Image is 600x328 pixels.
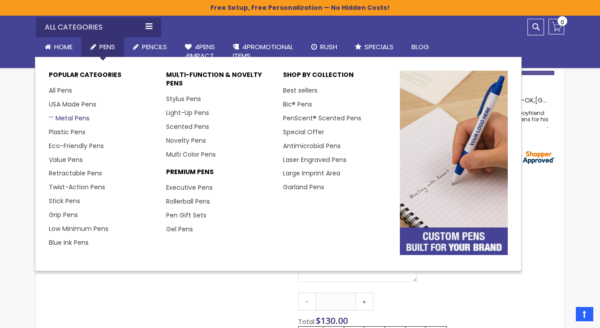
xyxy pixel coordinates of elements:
[166,71,274,92] p: Multi-Function & Novelty Pens
[561,18,564,26] span: 0
[185,42,215,60] span: 4Pens 4impact
[49,71,157,84] p: Popular Categories
[166,225,193,234] a: Gel Pens
[49,141,104,150] a: Eco-Friendly Pens
[321,315,348,327] span: 130.00
[81,37,124,57] a: Pens
[176,37,224,66] a: 4Pens4impact
[411,42,429,51] span: Blog
[283,86,317,95] a: Best sellers
[166,108,209,117] a: Light-Up Pens
[283,183,324,192] a: Garland Pens
[49,155,83,164] a: Value Pens
[36,37,81,57] a: Home
[364,42,394,51] span: Specials
[316,315,348,327] span: $
[166,168,274,181] p: Premium Pens
[49,114,90,123] a: Metal Pens
[283,128,324,136] a: Special Offer
[166,150,216,159] a: Multi Color Pens
[49,128,86,136] a: Plastic Pens
[49,86,72,95] a: All Pens
[283,169,340,178] a: Large Imprint Area
[403,37,438,57] a: Blog
[320,42,337,51] span: Rush
[283,141,341,150] a: Antimicrobial Pens
[124,37,176,57] a: Pencils
[576,307,593,321] a: Top
[142,42,167,51] span: Pencils
[166,183,213,192] a: Executive Pens
[356,293,373,311] a: +
[49,169,102,178] a: Retractable Pens
[49,100,96,109] a: USA Made Pens
[49,210,78,219] a: Grip Pens
[346,37,403,57] a: Specials
[166,197,210,206] a: Rollerball Pens
[298,293,316,311] a: -
[302,37,346,57] a: Rush
[54,42,73,51] span: Home
[166,122,209,131] a: Scented Pens
[283,100,312,109] a: Bic® Pens
[166,136,206,145] a: Novelty Pens
[49,238,89,247] a: Blue Ink Pens
[525,96,534,105] span: OK
[166,94,201,103] a: Stylus Pens
[99,42,115,51] span: Pens
[283,114,361,123] a: PenScent® Scented Pens
[166,211,206,220] a: Pen Gift Sets
[283,71,391,84] p: Shop By Collection
[283,155,347,164] a: Laser Engraved Pens
[233,42,293,60] span: 4PROMOTIONAL ITEMS
[49,196,80,205] a: Stick Pens
[549,19,564,34] a: 0
[49,224,108,233] a: Low Minimum Pens
[298,317,316,326] span: Total:
[49,183,105,192] a: Twist-Action Pens
[224,37,302,66] a: 4PROMOTIONALITEMS
[36,17,161,37] div: All Categories
[400,71,508,255] img: custom-pens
